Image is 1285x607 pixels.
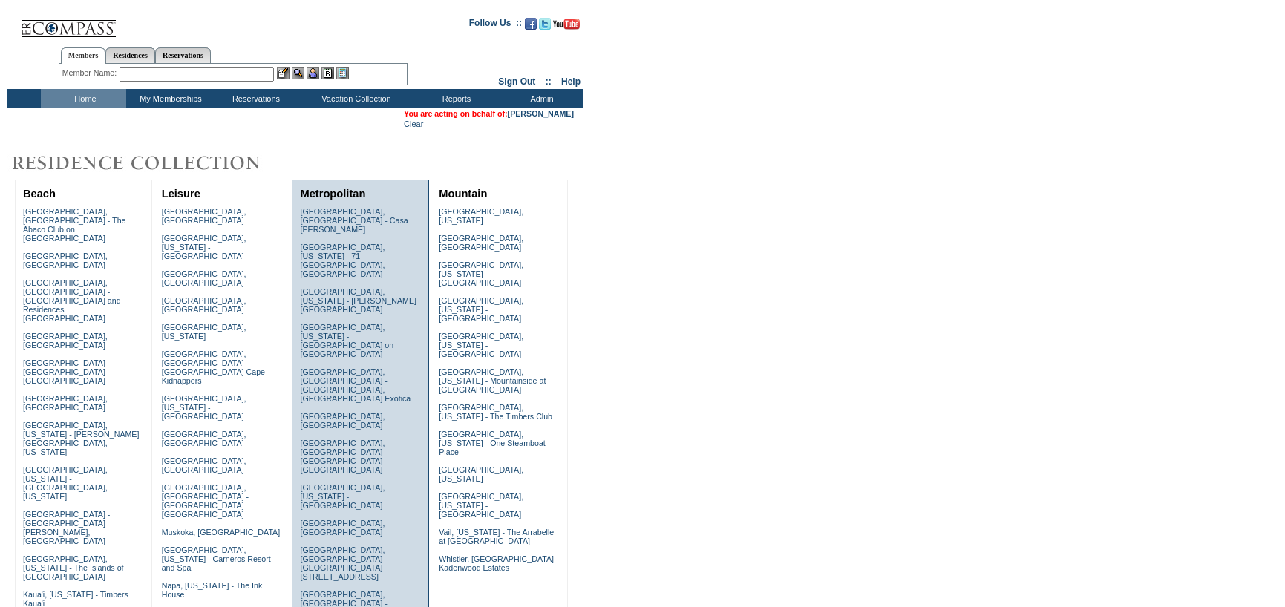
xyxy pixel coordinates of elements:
a: [GEOGRAPHIC_DATA] - [GEOGRAPHIC_DATA][PERSON_NAME], [GEOGRAPHIC_DATA] [23,510,110,545]
a: [GEOGRAPHIC_DATA], [US_STATE] - [PERSON_NAME][GEOGRAPHIC_DATA], [US_STATE] [23,421,140,456]
a: [GEOGRAPHIC_DATA], [US_STATE] - The Islands of [GEOGRAPHIC_DATA] [23,554,124,581]
a: [GEOGRAPHIC_DATA], [GEOGRAPHIC_DATA] [300,519,385,537]
a: [GEOGRAPHIC_DATA], [GEOGRAPHIC_DATA] [23,332,108,350]
a: Whistler, [GEOGRAPHIC_DATA] - Kadenwood Estates [439,554,558,572]
a: [GEOGRAPHIC_DATA], [GEOGRAPHIC_DATA] - [GEOGRAPHIC_DATA] Cape Kidnappers [162,350,265,385]
a: [GEOGRAPHIC_DATA] - [GEOGRAPHIC_DATA] - [GEOGRAPHIC_DATA] [23,358,110,385]
img: Destinations by Exclusive Resorts [7,148,297,178]
img: Subscribe to our YouTube Channel [553,19,580,30]
a: [GEOGRAPHIC_DATA], [US_STATE] - [GEOGRAPHIC_DATA] [439,332,523,358]
img: Reservations [321,67,334,79]
td: Admin [497,89,583,108]
a: [GEOGRAPHIC_DATA], [US_STATE] - Mountainside at [GEOGRAPHIC_DATA] [439,367,546,394]
td: Home [41,89,126,108]
a: Leisure [162,188,200,200]
a: [GEOGRAPHIC_DATA], [US_STATE] - The Timbers Club [439,403,552,421]
a: [GEOGRAPHIC_DATA], [US_STATE] - [GEOGRAPHIC_DATA] [300,483,385,510]
a: Sign Out [498,76,535,87]
a: [GEOGRAPHIC_DATA], [GEOGRAPHIC_DATA] [162,269,246,287]
a: Clear [404,119,423,128]
a: [GEOGRAPHIC_DATA], [GEOGRAPHIC_DATA] - The Abaco Club on [GEOGRAPHIC_DATA] [23,207,126,243]
a: [GEOGRAPHIC_DATA], [GEOGRAPHIC_DATA] [300,412,385,430]
a: Mountain [439,188,487,200]
a: [GEOGRAPHIC_DATA], [GEOGRAPHIC_DATA] [23,394,108,412]
a: [GEOGRAPHIC_DATA], [US_STATE] - [GEOGRAPHIC_DATA] [439,492,523,519]
a: [GEOGRAPHIC_DATA], [US_STATE] [162,323,246,341]
a: [GEOGRAPHIC_DATA], [GEOGRAPHIC_DATA] [439,234,523,252]
img: b_calculator.gif [336,67,349,79]
a: [GEOGRAPHIC_DATA], [US_STATE] - [GEOGRAPHIC_DATA] [162,394,246,421]
span: :: [546,76,552,87]
a: Metropolitan [300,188,365,200]
a: Members [61,47,106,64]
a: [GEOGRAPHIC_DATA], [US_STATE] - [GEOGRAPHIC_DATA] [439,296,523,323]
span: You are acting on behalf of: [404,109,574,118]
a: Residences [105,47,155,63]
img: Compass Home [20,7,117,38]
a: [PERSON_NAME] [508,109,574,118]
a: [GEOGRAPHIC_DATA], [GEOGRAPHIC_DATA] [23,252,108,269]
a: [GEOGRAPHIC_DATA], [US_STATE] - [GEOGRAPHIC_DATA], [US_STATE] [23,465,108,501]
a: [GEOGRAPHIC_DATA], [US_STATE] - 71 [GEOGRAPHIC_DATA], [GEOGRAPHIC_DATA] [300,243,385,278]
td: Reports [412,89,497,108]
a: [GEOGRAPHIC_DATA], [GEOGRAPHIC_DATA] - [GEOGRAPHIC_DATA], [GEOGRAPHIC_DATA] Exotica [300,367,411,403]
a: Vail, [US_STATE] - The Arrabelle at [GEOGRAPHIC_DATA] [439,528,554,545]
a: [GEOGRAPHIC_DATA], [US_STATE] - [GEOGRAPHIC_DATA] [439,260,523,287]
a: Subscribe to our YouTube Channel [553,22,580,31]
img: b_edit.gif [277,67,290,79]
a: [GEOGRAPHIC_DATA], [GEOGRAPHIC_DATA] - [GEOGRAPHIC_DATA] and Residences [GEOGRAPHIC_DATA] [23,278,121,323]
div: Member Name: [62,67,120,79]
a: [GEOGRAPHIC_DATA], [GEOGRAPHIC_DATA] - Casa [PERSON_NAME] [300,207,408,234]
img: Follow us on Twitter [539,18,551,30]
img: i.gif [7,22,19,23]
a: Reservations [155,47,211,63]
a: Beach [23,188,56,200]
img: Become our fan on Facebook [525,18,537,30]
a: Follow us on Twitter [539,22,551,31]
a: [GEOGRAPHIC_DATA], [US_STATE] - One Steamboat Place [439,430,546,456]
a: [GEOGRAPHIC_DATA], [US_STATE] [439,465,523,483]
img: Impersonate [307,67,319,79]
a: [GEOGRAPHIC_DATA], [GEOGRAPHIC_DATA] [162,456,246,474]
a: [GEOGRAPHIC_DATA], [GEOGRAPHIC_DATA] [162,296,246,314]
a: [GEOGRAPHIC_DATA], [US_STATE] [439,207,523,225]
td: My Memberships [126,89,212,108]
a: [GEOGRAPHIC_DATA], [GEOGRAPHIC_DATA] - [GEOGRAPHIC_DATA][STREET_ADDRESS] [300,545,387,581]
td: Follow Us :: [469,16,522,34]
a: [GEOGRAPHIC_DATA], [GEOGRAPHIC_DATA] [162,430,246,447]
a: [GEOGRAPHIC_DATA], [US_STATE] - [PERSON_NAME][GEOGRAPHIC_DATA] [300,287,416,314]
a: [GEOGRAPHIC_DATA], [US_STATE] - Carneros Resort and Spa [162,545,271,572]
a: [GEOGRAPHIC_DATA], [GEOGRAPHIC_DATA] - [GEOGRAPHIC_DATA] [GEOGRAPHIC_DATA] [300,439,387,474]
a: [GEOGRAPHIC_DATA], [GEOGRAPHIC_DATA] - [GEOGRAPHIC_DATA] [GEOGRAPHIC_DATA] [162,483,249,519]
a: Napa, [US_STATE] - The Ink House [162,581,263,599]
a: [GEOGRAPHIC_DATA], [GEOGRAPHIC_DATA] [162,207,246,225]
img: View [292,67,304,79]
a: Become our fan on Facebook [525,22,537,31]
a: Muskoka, [GEOGRAPHIC_DATA] [162,528,280,537]
td: Reservations [212,89,297,108]
a: [GEOGRAPHIC_DATA], [US_STATE] - [GEOGRAPHIC_DATA] [162,234,246,260]
td: Vacation Collection [297,89,412,108]
a: [GEOGRAPHIC_DATA], [US_STATE] - [GEOGRAPHIC_DATA] on [GEOGRAPHIC_DATA] [300,323,393,358]
a: Help [561,76,581,87]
